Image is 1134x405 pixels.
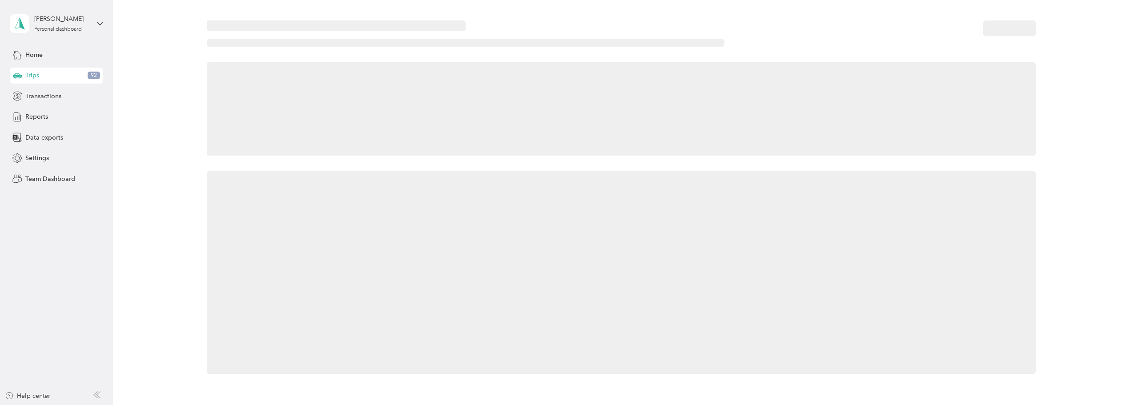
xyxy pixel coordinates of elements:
[25,174,75,184] span: Team Dashboard
[25,71,39,80] span: Trips
[25,112,48,121] span: Reports
[25,50,43,60] span: Home
[25,153,49,163] span: Settings
[5,391,50,401] button: Help center
[88,72,100,80] span: 92
[25,92,61,101] span: Transactions
[1084,355,1134,405] iframe: Everlance-gr Chat Button Frame
[25,133,63,142] span: Data exports
[34,27,82,32] div: Personal dashboard
[34,14,90,24] div: [PERSON_NAME]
